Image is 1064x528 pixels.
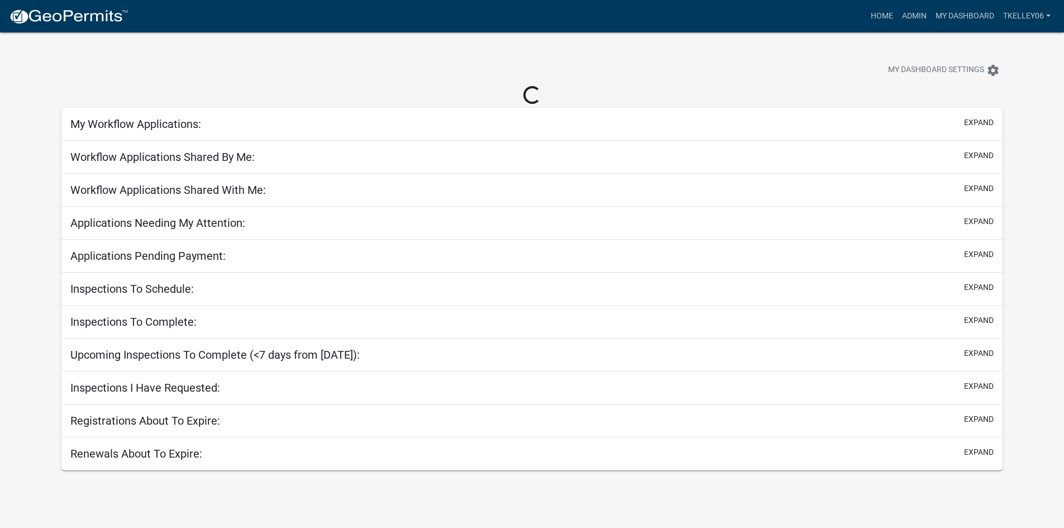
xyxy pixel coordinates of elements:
button: expand [964,380,994,392]
button: expand [964,183,994,194]
h5: Upcoming Inspections To Complete (<7 days from [DATE]): [70,348,360,361]
h5: Inspections To Complete: [70,315,197,329]
a: My Dashboard [931,6,999,27]
button: expand [964,348,994,359]
h5: Registrations About To Expire: [70,414,220,427]
button: expand [964,446,994,458]
span: My Dashboard Settings [888,64,984,77]
h5: Applications Pending Payment: [70,249,226,263]
a: Tkelley06 [999,6,1055,27]
button: expand [964,282,994,293]
i: settings [986,64,1000,77]
button: expand [964,216,994,227]
h5: My Workflow Applications: [70,117,201,131]
h5: Workflow Applications Shared By Me: [70,150,255,164]
h5: Workflow Applications Shared With Me: [70,183,266,197]
button: expand [964,315,994,326]
h5: Renewals About To Expire: [70,447,202,460]
h5: Applications Needing My Attention: [70,216,245,230]
button: expand [964,249,994,260]
a: Admin [898,6,931,27]
a: Home [866,6,898,27]
button: expand [964,117,994,129]
button: expand [964,150,994,161]
button: My Dashboard Settingssettings [879,59,1009,81]
h5: Inspections I Have Requested: [70,381,220,394]
h5: Inspections To Schedule: [70,282,194,296]
button: expand [964,413,994,425]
